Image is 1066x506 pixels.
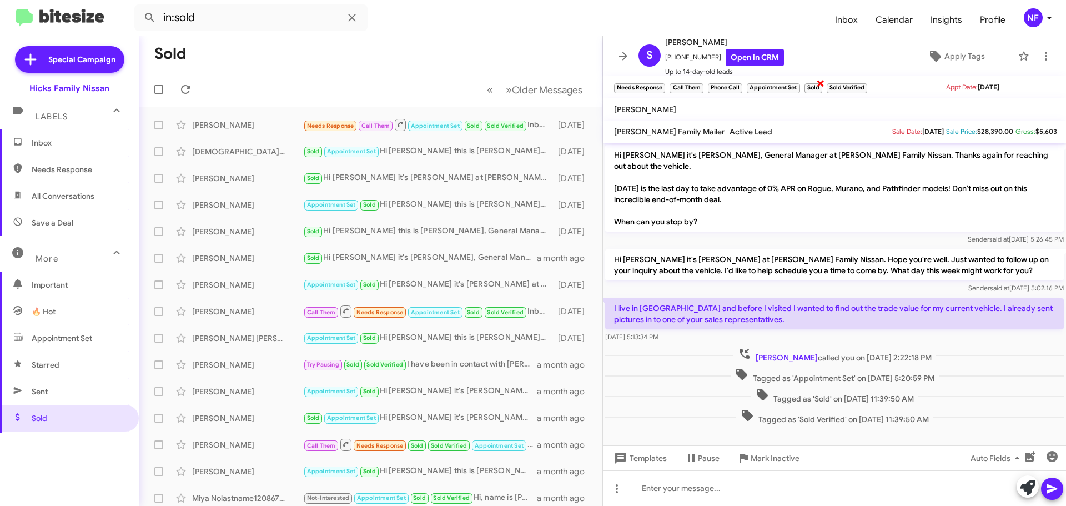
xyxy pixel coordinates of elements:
span: » [506,83,512,97]
span: [PERSON_NAME] Family Mailer [614,127,725,137]
span: Sold [467,309,480,316]
div: [PERSON_NAME] [192,226,303,237]
span: Sold Verified [433,494,470,502]
a: Special Campaign [15,46,124,73]
span: Sold Verified [487,309,524,316]
span: Sale Price: [946,127,977,136]
span: Sender [DATE] 5:26:45 PM [968,235,1064,243]
span: Insights [922,4,971,36]
div: Hi [PERSON_NAME] it's [PERSON_NAME], General Manager at [PERSON_NAME] Family Nissan. Thanks again... [303,385,537,398]
div: [PERSON_NAME] [192,413,303,424]
span: Appointment Set [307,201,356,208]
span: Sold [307,148,320,155]
div: Hi, name is [PERSON_NAME], but yes... I already bought the pathfinder from you all. And I won the... [303,492,537,504]
span: Tagged as 'Sold Verified' on [DATE] 11:39:50 AM [736,409,933,425]
span: $5,603 [1035,127,1057,136]
span: $28,390.00 [977,127,1013,136]
div: Hi [PERSON_NAME] it's [PERSON_NAME], General Manager at [PERSON_NAME] Family Nissan. Thanks again... [303,252,537,264]
span: Sold [307,228,320,235]
button: Previous [480,78,500,101]
span: Save a Deal [32,217,73,228]
button: Templates [603,448,676,468]
span: Inbox [826,4,867,36]
div: a month ago [537,253,594,264]
span: Apply Tags [944,46,985,66]
div: Hi [PERSON_NAME] it's [PERSON_NAME] at [PERSON_NAME] Family Nissan. Can I get you any more info o... [303,412,537,424]
div: a month ago [537,439,594,450]
span: Appointment Set [307,388,356,395]
span: Appointment Set [411,309,460,316]
span: [PERSON_NAME] [614,104,676,114]
span: Mark Inactive [751,448,799,468]
span: Sold Verified [366,361,403,368]
span: Not-Interested [307,494,350,502]
span: Sold [307,174,320,182]
small: Sold [804,83,822,93]
span: All Conversations [32,191,94,202]
h1: Sold [154,45,187,63]
button: Auto Fields [962,448,1033,468]
span: Appointment Set [357,494,406,502]
a: Calendar [867,4,922,36]
button: Mark Inactive [728,448,808,468]
a: Open in CRM [726,49,784,66]
p: I live in [GEOGRAPHIC_DATA] and before I visited I wanted to find out the trade value for my curr... [605,298,1064,329]
div: Hi [PERSON_NAME] it's [PERSON_NAME] at [PERSON_NAME] Family Nissan. Thanks again for reaching out... [303,278,552,291]
div: a month ago [537,493,594,504]
div: [PERSON_NAME] [192,199,303,211]
span: Appointment Set [475,442,524,449]
div: [PERSON_NAME] [192,253,303,264]
span: [DATE] [978,83,999,91]
span: Sender [DATE] 5:02:16 PM [968,284,1064,292]
span: Sold Verified [431,442,467,449]
span: Sold [363,334,376,342]
div: [DATE] [552,119,594,131]
span: [PHONE_NUMBER] [665,49,784,66]
span: Starred [32,359,59,370]
span: Sold [363,201,376,208]
span: Needs Response [307,122,354,129]
span: Gross: [1015,127,1035,136]
div: [PERSON_NAME] [192,119,303,131]
span: Sold [363,388,376,395]
span: Sale Date: [892,127,922,136]
span: Appointment Set [307,334,356,342]
div: NF [1024,8,1043,27]
span: Sold [307,254,320,262]
div: [DATE] [552,173,594,184]
span: « [487,83,493,97]
span: Older Messages [512,84,582,96]
span: Appointment Set [327,148,376,155]
span: Auto Fields [971,448,1024,468]
span: said at [990,284,1009,292]
span: Sold [467,122,480,129]
span: Sold Verified [487,122,524,129]
small: Phone Call [708,83,742,93]
div: [PERSON_NAME] [192,386,303,397]
span: Sold [411,442,424,449]
div: [DATE] [552,146,594,157]
span: Call Them [307,309,336,316]
span: Sold [346,361,359,368]
span: More [36,254,58,264]
p: Hi [PERSON_NAME] it's [PERSON_NAME], General Manager at [PERSON_NAME] Family Nissan. Thanks again... [605,145,1064,232]
div: Hi [PERSON_NAME] this is [PERSON_NAME], General Manager at [PERSON_NAME] Family Nissan. I saw you... [303,145,552,158]
span: Up to 14-day-old leads [665,66,784,77]
div: [PERSON_NAME] [192,466,303,477]
span: Sold [363,468,376,475]
small: Sold Verified [827,83,867,93]
a: Profile [971,4,1014,36]
span: Appt Date: [946,83,978,91]
span: Templates [612,448,667,468]
span: called you on [DATE] 2:22:18 PM [733,347,936,363]
span: Tagged as 'Sold' on [DATE] 11:39:50 AM [751,388,918,404]
span: [DATE] 5:13:34 PM [605,333,658,341]
span: Try Pausing [307,361,339,368]
div: [DATE] [552,199,594,211]
span: said at [989,235,1009,243]
span: [DATE] [922,127,944,136]
span: Appointment Set [327,414,376,422]
span: Appointment Set [32,333,92,344]
div: [PERSON_NAME] [192,306,303,317]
